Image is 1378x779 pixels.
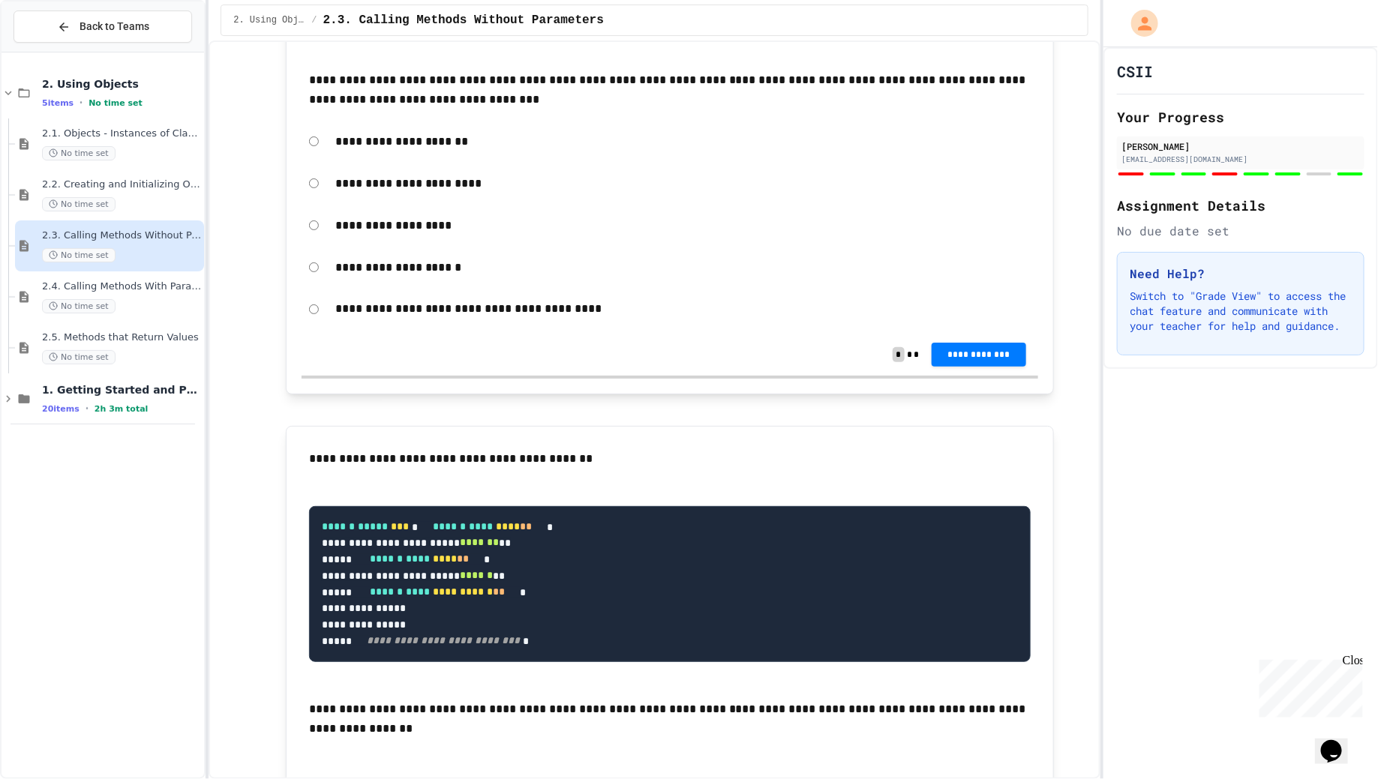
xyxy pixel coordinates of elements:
span: 2.4. Calling Methods With Parameters [42,280,201,293]
span: 2.5. Methods that Return Values [42,331,201,344]
span: 2h 3m total [95,404,149,414]
iframe: chat widget [1315,719,1363,764]
span: No time set [42,146,116,160]
span: No time set [42,299,116,313]
span: / [311,14,317,26]
span: 2.1. Objects - Instances of Classes [42,127,201,140]
div: No due date set [1117,222,1364,240]
span: Back to Teams [80,19,149,34]
span: 2. Using Objects [42,77,201,91]
span: No time set [42,248,116,262]
div: [PERSON_NAME] [1121,139,1360,153]
h3: Need Help? [1130,265,1352,283]
iframe: chat widget [1253,654,1363,718]
span: No time set [42,197,116,211]
span: 20 items [42,404,80,414]
div: My Account [1115,6,1162,40]
span: 5 items [42,98,74,108]
span: 2. Using Objects [233,14,305,26]
span: 2.3. Calling Methods Without Parameters [42,229,201,242]
span: • [80,97,83,109]
span: 1. Getting Started and Primitive Types [42,383,201,397]
p: Switch to "Grade View" to access the chat feature and communicate with your teacher for help and ... [1130,289,1352,334]
button: Back to Teams [14,10,192,43]
span: 2.3. Calling Methods Without Parameters [323,11,604,29]
span: No time set [89,98,143,108]
div: Chat with us now!Close [6,6,104,95]
div: [EMAIL_ADDRESS][DOMAIN_NAME] [1121,154,1360,165]
h1: CSII [1117,61,1153,82]
h2: Assignment Details [1117,195,1364,216]
span: No time set [42,350,116,364]
h2: Your Progress [1117,106,1364,127]
span: 2.2. Creating and Initializing Objects: Constructors [42,178,201,191]
span: • [86,403,89,415]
